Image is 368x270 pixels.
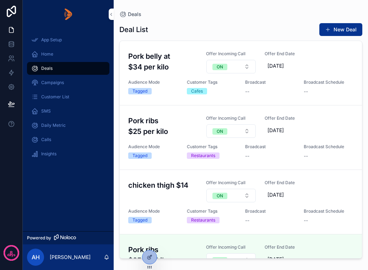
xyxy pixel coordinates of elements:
[23,28,114,170] div: scrollable content
[206,60,256,73] button: Select Button
[206,115,256,121] span: Offer Incoming Call
[27,33,109,46] a: App Setup
[206,51,256,57] span: Offer Incoming Call
[27,90,109,103] a: Customer List
[245,79,295,85] span: Broadcast
[27,76,109,89] a: Campaigns
[187,79,237,85] span: Customer Tags
[206,253,256,267] button: Select Button
[128,244,197,266] h3: Pork ribs $25 per kilo
[245,88,249,95] span: --
[245,217,249,224] span: --
[41,123,66,128] span: Daily Metric
[23,231,114,244] a: Powered by
[64,9,72,20] img: App logo
[41,94,69,100] span: Customer List
[267,62,312,69] span: [DATE]
[128,79,178,85] span: Audience Mode
[245,144,295,150] span: Broadcast
[41,151,56,157] span: Insights
[128,11,141,18] span: Deals
[245,152,249,160] span: --
[132,217,147,223] div: Tagged
[206,189,256,202] button: Select Button
[319,23,362,36] button: New Deal
[128,144,178,150] span: Audience Mode
[191,152,215,159] div: Restaurants
[41,80,64,85] span: Campaigns
[41,108,51,114] span: SMS
[265,244,315,250] span: Offer End Date
[119,11,141,18] a: Deals
[206,244,256,250] span: Offer Incoming Call
[27,147,109,160] a: Insights
[217,64,223,70] div: ON
[191,88,203,94] div: Cafes
[41,66,53,71] span: Deals
[217,257,223,264] div: ON
[41,137,51,142] span: Calls
[132,88,147,94] div: Tagged
[50,254,91,261] p: [PERSON_NAME]
[245,208,295,214] span: Broadcast
[27,48,109,61] a: Home
[267,191,312,198] span: [DATE]
[191,217,215,223] div: Restaurants
[27,133,109,146] a: Calls
[304,88,308,95] span: --
[128,115,197,137] h3: Pork ribs $25 per kilo
[27,235,51,241] span: Powered by
[304,217,308,224] span: --
[187,208,237,214] span: Customer Tags
[267,127,312,134] span: [DATE]
[128,208,178,214] span: Audience Mode
[267,256,312,263] span: [DATE]
[187,144,237,150] span: Customer Tags
[120,105,362,170] a: Pork ribs $25 per kiloOffer Incoming CallSelect ButtonOffer End Date[DATE]Audience ModeTaggedCust...
[10,249,13,256] p: 8
[304,152,308,160] span: --
[41,37,62,43] span: App Setup
[27,119,109,132] a: Daily Metric
[217,193,223,199] div: ON
[7,252,16,258] p: days
[27,62,109,75] a: Deals
[119,25,148,35] h1: Deal List
[206,124,256,138] button: Select Button
[265,51,315,57] span: Offer End Date
[217,128,223,135] div: ON
[304,79,354,85] span: Broadcast Schedule
[32,253,40,261] span: AH
[120,41,362,105] a: Pork belly at $34 per kiloOffer Incoming CallSelect ButtonOffer End Date[DATE]Audience ModeTagged...
[304,208,354,214] span: Broadcast Schedule
[206,180,256,186] span: Offer Incoming Call
[128,51,197,72] h3: Pork belly at $34 per kilo
[120,170,362,234] a: chicken thigh $14Offer Incoming CallSelect ButtonOffer End Date[DATE]Audience ModeTaggedCustomer ...
[27,105,109,118] a: SMS
[41,51,53,57] span: Home
[304,144,354,150] span: Broadcast Schedule
[265,180,315,186] span: Offer End Date
[128,180,197,191] h3: chicken thigh $14
[265,115,315,121] span: Offer End Date
[132,152,147,159] div: Tagged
